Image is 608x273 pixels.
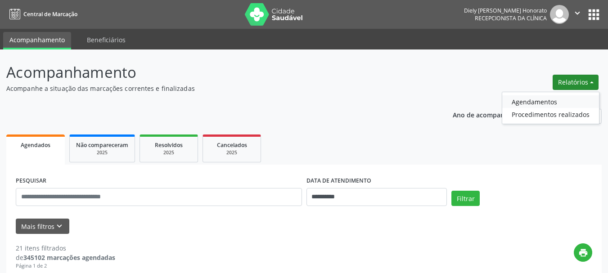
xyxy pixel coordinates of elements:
span: Central de Marcação [23,10,77,18]
button: Mais filtroskeyboard_arrow_down [16,219,69,234]
div: Diely [PERSON_NAME] Honorato [464,7,547,14]
div: 2025 [76,149,128,156]
div: 2025 [146,149,191,156]
p: Acompanhamento [6,61,423,84]
a: Beneficiários [81,32,132,48]
label: DATA DE ATENDIMENTO [306,174,371,188]
span: Resolvidos [155,141,183,149]
div: 2025 [209,149,254,156]
div: Página 1 de 2 [16,262,115,270]
ul: Relatórios [502,92,599,124]
label: PESQUISAR [16,174,46,188]
a: Central de Marcação [6,7,77,22]
a: Acompanhamento [3,32,71,49]
strong: 345102 marcações agendadas [23,253,115,262]
div: de [16,253,115,262]
span: Não compareceram [76,141,128,149]
button: Relatórios [553,75,599,90]
span: Agendados [21,141,50,149]
span: Cancelados [217,141,247,149]
p: Acompanhe a situação das marcações correntes e finalizadas [6,84,423,93]
p: Ano de acompanhamento [453,109,532,120]
div: 21 itens filtrados [16,243,115,253]
img: img [550,5,569,24]
i: print [578,248,588,258]
button: print [574,243,592,262]
button:  [569,5,586,24]
a: Procedimentos realizados [502,108,599,121]
button: Filtrar [451,191,480,206]
i: keyboard_arrow_down [54,221,64,231]
button: apps [586,7,602,22]
i:  [572,8,582,18]
span: Recepcionista da clínica [475,14,547,22]
a: Agendamentos [502,95,599,108]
